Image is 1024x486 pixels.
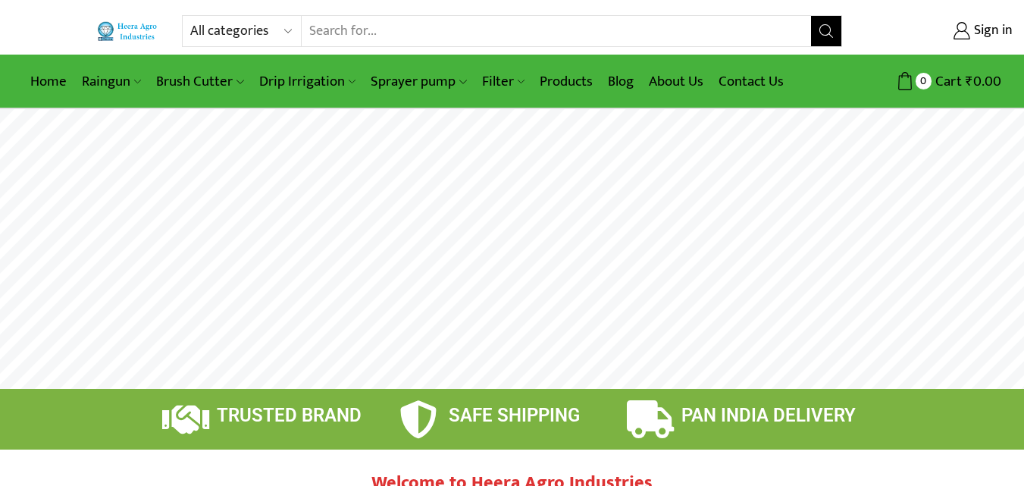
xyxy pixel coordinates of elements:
a: Blog [600,64,641,99]
a: Brush Cutter [149,64,251,99]
bdi: 0.00 [966,70,1001,93]
a: Filter [474,64,532,99]
a: About Us [641,64,711,99]
span: TRUSTED BRAND [217,405,362,426]
span: SAFE SHIPPING [449,405,580,426]
button: Search button [811,16,841,46]
span: PAN INDIA DELIVERY [681,405,856,426]
a: Drip Irrigation [252,64,363,99]
a: Sprayer pump [363,64,474,99]
a: 0 Cart ₹0.00 [857,67,1001,96]
span: Sign in [970,21,1013,41]
span: 0 [916,73,932,89]
a: Home [23,64,74,99]
a: Raingun [74,64,149,99]
a: Contact Us [711,64,791,99]
input: Search for... [302,16,810,46]
span: Cart [932,71,962,92]
a: Sign in [865,17,1013,45]
span: ₹ [966,70,973,93]
a: Products [532,64,600,99]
